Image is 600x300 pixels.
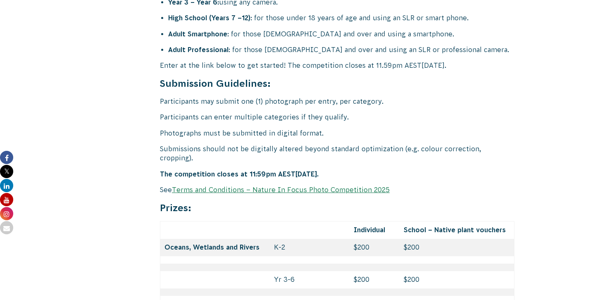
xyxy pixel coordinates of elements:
strong: Individual [354,226,385,233]
li: : for those [DEMOGRAPHIC_DATA] and over and using a smartphone. [168,29,514,38]
p: Participants may submit one (1) photograph per entry, per category. [160,97,514,106]
strong: The competition closes at 11:59pm AEST[DATE]. [160,170,319,178]
li: : for those [DEMOGRAPHIC_DATA] and over and using an SLR or professional camera. [168,45,514,54]
td: K-2 [270,239,349,256]
strong: Adult Professional [168,46,229,53]
td: $200 [350,271,400,288]
td: $200 [350,239,400,256]
td: Yr 3-6 [270,271,349,288]
strong: Submission Guidelines: [160,78,271,89]
p: Participants can enter multiple categories if they qualify. [160,112,514,121]
td: $200 [400,271,514,288]
strong: High School (Years 7 –12) [168,14,250,21]
a: Terms and Conditions – Nature In Focus Photo Competition 2025 [172,186,390,193]
p: See [160,185,514,194]
p: Submissions should not be digitally altered beyond standard optimization (e.g. colour correction,... [160,144,514,163]
strong: Oceans, Wetlands and Rivers [164,243,260,251]
li: : for those under 18 years of age and using an SLR or smart phone. [168,13,514,22]
strong: Prizes: [160,202,191,213]
p: Enter at the link below to get started! The competition closes at 11.59pm AEST[DATE]. [160,61,514,70]
p: Photographs must be submitted in digital format. [160,129,514,138]
strong: Adult Smartphone [168,30,227,38]
td: $200 [400,239,514,256]
strong: School – Native plant vouchers [404,226,506,233]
